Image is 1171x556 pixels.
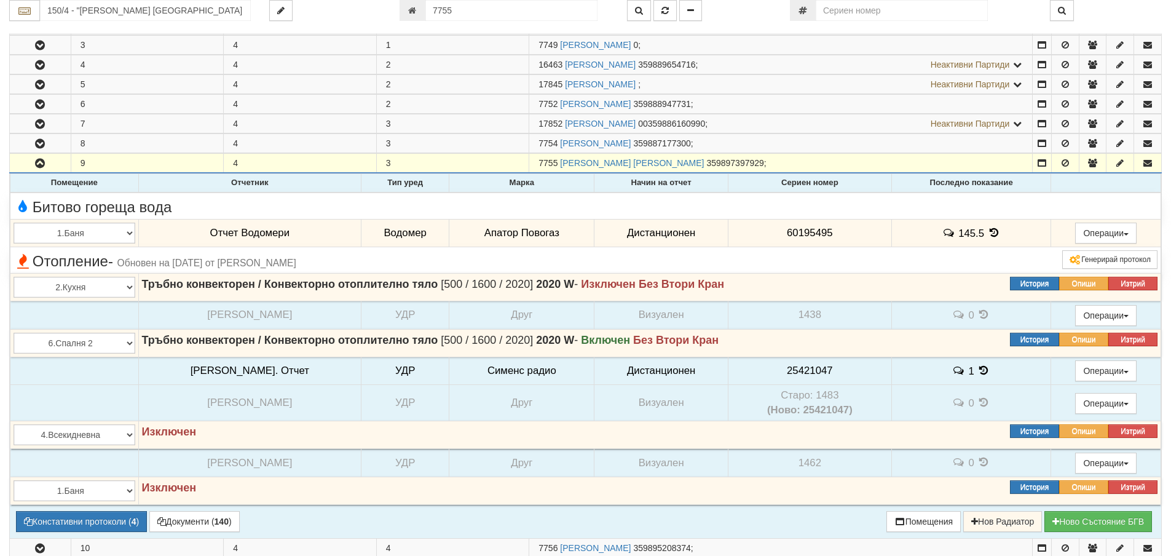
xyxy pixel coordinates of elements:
[361,219,449,247] td: Водомер
[1010,333,1059,346] button: История
[787,365,833,376] span: 25421047
[441,334,533,346] span: [500 / 1600 / 2020]
[987,227,1001,239] span: История на показанията
[638,119,705,129] span: 00359886160990
[538,158,558,168] span: Партида №
[361,449,449,477] td: УДР
[1059,333,1108,346] button: Опиши
[1108,424,1157,438] button: Изтрий
[977,397,990,408] span: История на показанията
[706,158,763,168] span: 359897397929
[142,278,438,290] strong: Тръбно конвекторен / Конвекторно отоплително тяло
[538,543,558,553] span: Партида №
[386,543,391,553] span: 4
[386,99,391,109] span: 2
[1044,511,1152,532] button: Новo Състояние БГВ
[565,60,636,69] a: [PERSON_NAME]
[977,456,990,468] span: История на показанията
[361,174,449,193] th: Тип уред
[891,174,1051,193] th: Последно показание
[224,134,377,153] td: 4
[594,357,728,385] td: Дистанционен
[1108,333,1157,346] button: Изтрий
[386,60,391,69] span: 2
[224,154,377,173] td: 4
[386,138,391,148] span: 3
[977,365,990,376] span: История на показанията
[71,75,224,94] td: 5
[560,40,631,50] a: [PERSON_NAME]
[977,309,990,320] span: История на показанията
[538,138,558,148] span: Партида №
[361,357,449,385] td: УДР
[728,385,891,421] td: Устройство със сериен номер 1483 беше подменено от устройство със сериен номер 25421047
[71,55,224,74] td: 4
[529,114,1033,133] td: ;
[138,174,361,193] th: Отчетник
[142,334,438,346] strong: Тръбно конвекторен / Конвекторно отоплително тяло
[215,517,229,526] b: 140
[560,99,631,109] a: [PERSON_NAME]
[942,227,958,239] span: История на забележките
[441,278,533,290] span: [500 / 1600 / 2020]
[594,174,728,193] th: Начин на отчет
[14,199,172,215] span: Битово гореща вода
[1010,277,1059,290] button: История
[1075,305,1137,326] button: Операции
[968,365,974,376] span: 1
[449,357,594,385] td: Сименс радио
[1062,250,1157,269] button: Генерирай протокол
[1010,424,1059,438] button: История
[224,75,377,94] td: 4
[787,227,833,239] span: 60195495
[361,385,449,421] td: УДР
[1059,424,1108,438] button: Опиши
[538,119,562,129] span: Партида №
[71,134,224,153] td: 8
[538,40,558,50] span: Партида №
[1075,393,1137,414] button: Операции
[594,449,728,477] td: Визуален
[952,397,968,408] span: История на забележките
[224,55,377,74] td: 4
[207,457,292,469] span: [PERSON_NAME]
[958,227,984,239] span: 145.5
[536,334,578,346] span: -
[633,99,690,109] span: 359888947731
[886,511,961,532] button: Помещения
[529,95,1033,114] td: ;
[538,60,562,69] span: Партида №
[142,482,197,494] strong: Изключен
[529,55,1033,74] td: ;
[565,119,636,129] a: [PERSON_NAME]
[968,309,974,320] span: 0
[10,174,139,193] th: Помещение
[633,543,690,553] span: 359895208374
[529,154,1033,173] td: ;
[560,543,631,553] a: [PERSON_NAME]
[633,138,690,148] span: 359887177300
[931,119,1010,129] span: Неактивни Партиди
[633,40,638,50] span: 0
[207,397,292,408] span: [PERSON_NAME]
[224,36,377,55] td: 4
[449,385,594,421] td: Друг
[224,114,377,133] td: 4
[449,449,594,477] td: Друг
[638,60,695,69] span: 359889654716
[536,334,574,346] strong: 2020 W
[560,158,704,168] a: [PERSON_NAME] [PERSON_NAME]
[71,114,224,133] td: 7
[952,365,968,376] span: История на забележките
[71,36,224,55] td: 3
[386,119,391,129] span: 3
[767,404,853,416] b: (Ново: 25421047)
[728,449,891,477] td: 1462
[639,278,724,290] strong: Без Втори Кран
[1108,480,1157,494] button: Изтрий
[538,99,558,109] span: Партида №
[207,309,292,320] span: [PERSON_NAME]
[594,219,728,247] td: Дистанционен
[1059,480,1108,494] button: Опиши
[565,79,636,89] a: [PERSON_NAME]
